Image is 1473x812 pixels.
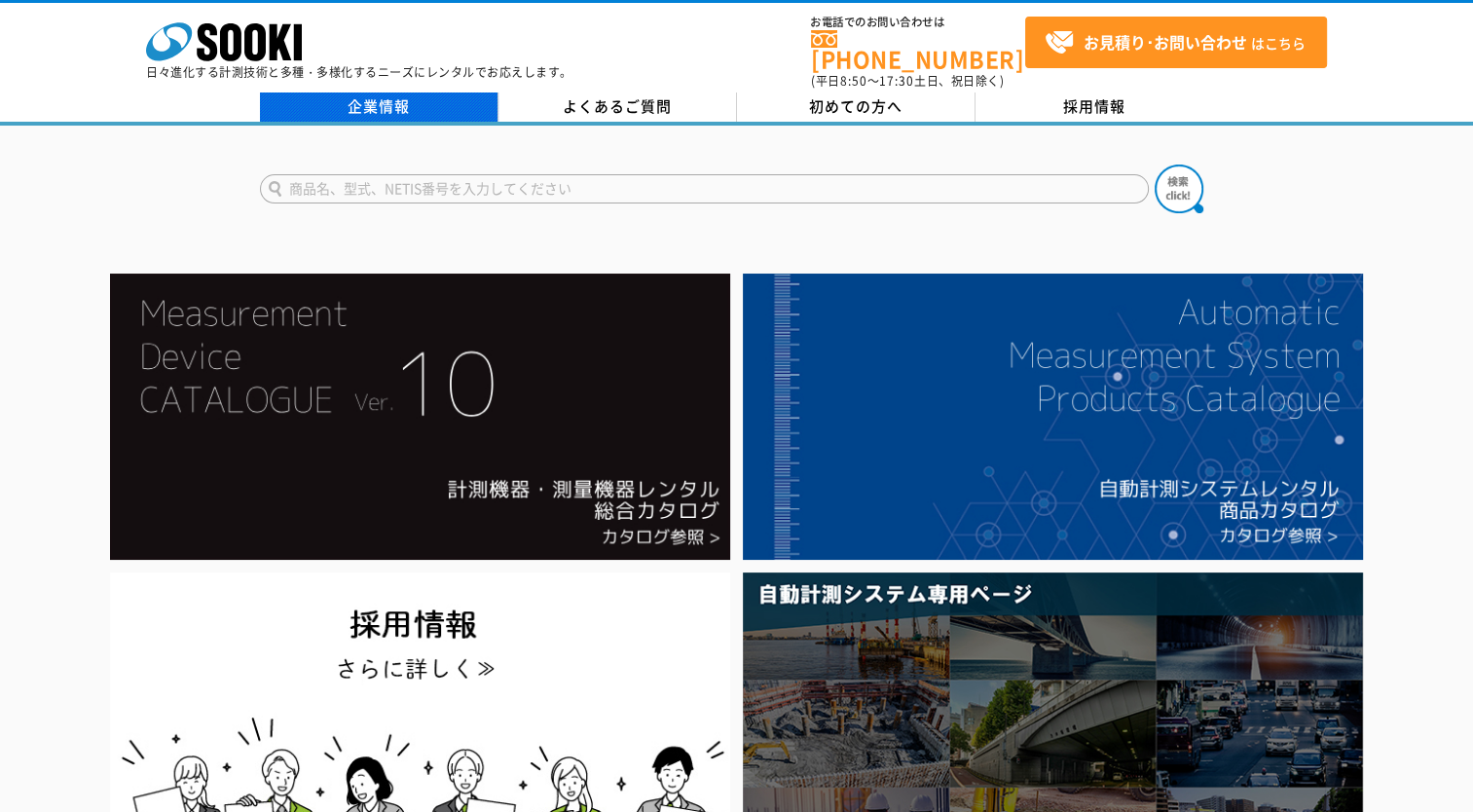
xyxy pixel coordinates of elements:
span: 17:30 [879,72,914,90]
a: 企業情報 [260,92,498,122]
span: 8:50 [840,72,867,90]
a: [PHONE_NUMBER] [811,30,1025,70]
a: お見積り･お問い合わせはこちら [1025,17,1327,68]
img: Catalog Ver10 [110,274,730,560]
span: お電話でのお問い合わせは [811,17,1025,28]
span: 初めての方へ [809,95,902,117]
span: はこちら [1045,28,1306,57]
input: 商品名、型式、NETIS番号を入力してください [260,174,1149,203]
a: よくあるご質問 [498,92,737,122]
strong: お見積り･お問い合わせ [1084,30,1247,54]
a: 初めての方へ [737,92,976,122]
span: (平日 ～ 土日、祝日除く) [811,72,1004,90]
a: 採用情報 [976,92,1214,122]
p: 日々進化する計測技術と多種・多様化するニーズにレンタルでお応えします。 [146,66,572,78]
img: btn_search.png [1155,165,1203,213]
img: 自動計測システムカタログ [743,274,1363,560]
